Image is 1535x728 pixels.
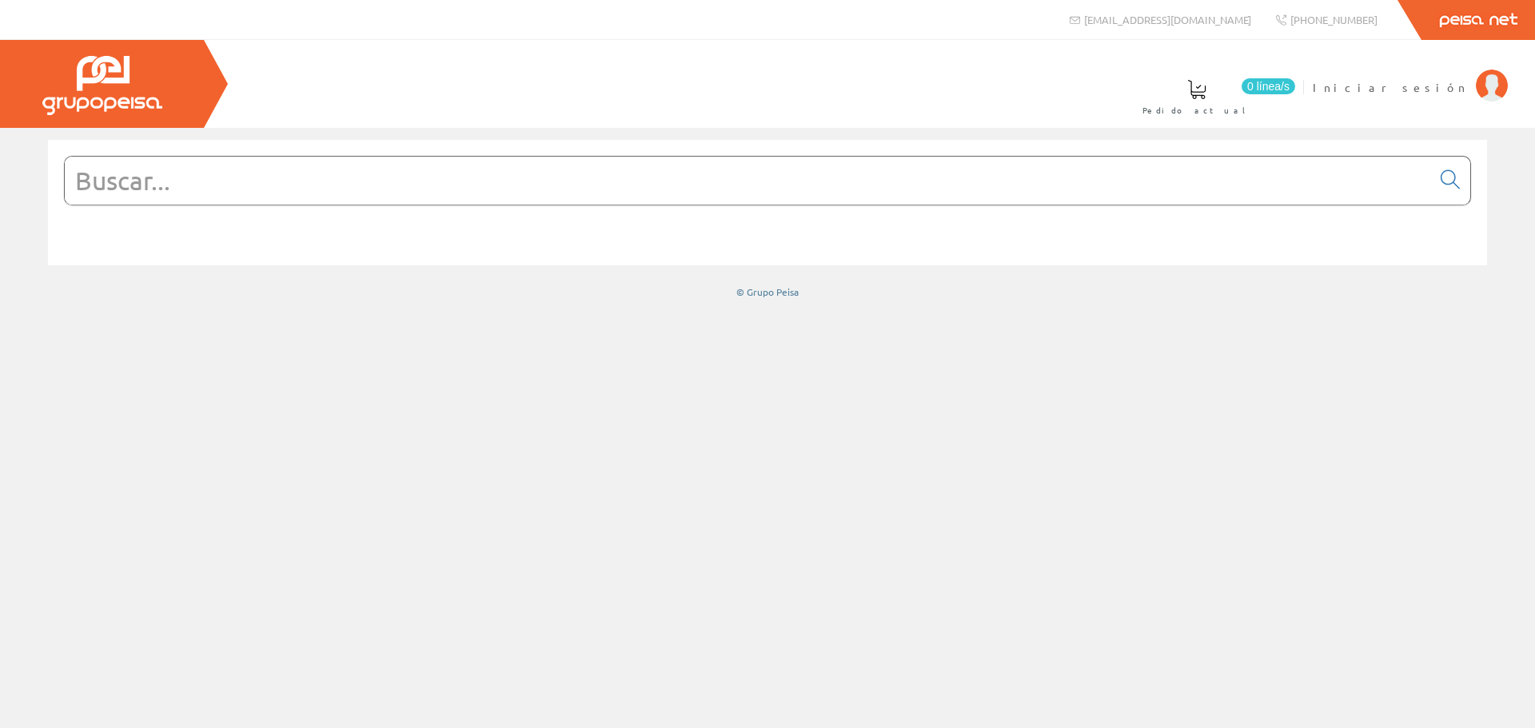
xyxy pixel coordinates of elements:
[1290,13,1378,26] span: [PHONE_NUMBER]
[1242,78,1295,94] span: 0 línea/s
[42,56,162,115] img: Grupo Peisa
[1142,102,1251,118] span: Pedido actual
[1084,13,1251,26] span: [EMAIL_ADDRESS][DOMAIN_NAME]
[65,157,1431,205] input: Buscar...
[1313,79,1468,95] span: Iniciar sesión
[1313,66,1508,82] a: Iniciar sesión
[48,285,1487,299] div: © Grupo Peisa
